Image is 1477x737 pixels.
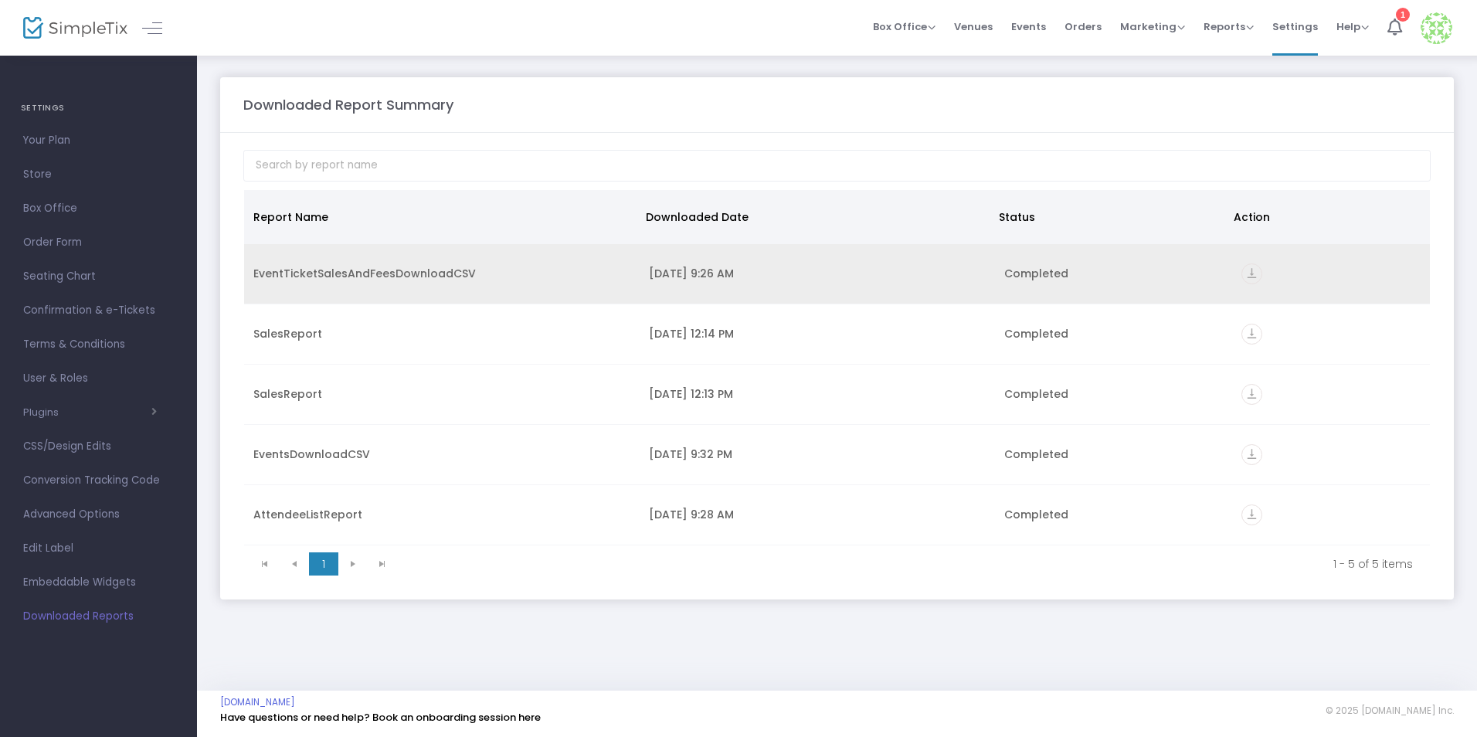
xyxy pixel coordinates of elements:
span: Conversion Tracking Code [23,470,174,491]
div: Completed [1004,386,1223,402]
span: Marketing [1120,19,1185,34]
div: https://go.SimpleTix.com/igsli [1241,444,1421,465]
span: Seating Chart [23,267,174,287]
div: Completed [1004,266,1223,281]
a: Have questions or need help? Book an onboarding session here [220,710,541,725]
span: Box Office [23,199,174,219]
input: Search by report name [243,150,1431,182]
div: SalesReport [253,386,630,402]
a: vertical_align_bottom [1241,389,1262,404]
span: Order Form [23,233,174,253]
th: Action [1224,190,1421,244]
div: https://go.SimpleTix.com/d02ze [1241,263,1421,284]
span: Embeddable Widgets [23,572,174,593]
div: Completed [1004,447,1223,462]
div: 8/25/2025 12:13 PM [649,386,986,402]
div: 5/29/2025 9:32 PM [649,447,986,462]
i: vertical_align_bottom [1241,263,1262,284]
a: vertical_align_bottom [1241,449,1262,464]
i: vertical_align_bottom [1241,504,1262,525]
div: SalesReport [253,326,630,341]
kendo-pager-info: 1 - 5 of 5 items [408,556,1413,572]
span: Store [23,165,174,185]
span: Events [1011,7,1046,46]
div: https://go.SimpleTix.com/1tl09 [1241,504,1421,525]
m-panel-title: Downloaded Report Summary [243,94,453,115]
th: Report Name [244,190,637,244]
div: https://go.SimpleTix.com/dm5s3 [1241,324,1421,345]
div: 1 [1396,8,1410,22]
i: vertical_align_bottom [1241,444,1262,465]
th: Status [990,190,1225,244]
a: [DOMAIN_NAME] [220,696,295,708]
div: 9/13/2025 9:26 AM [649,266,986,281]
span: Reports [1204,19,1254,34]
h4: SETTINGS [21,93,176,124]
span: Venues [954,7,993,46]
a: vertical_align_bottom [1241,328,1262,344]
div: 4/11/2025 9:28 AM [649,507,986,522]
th: Downloaded Date [637,190,990,244]
div: Completed [1004,326,1223,341]
i: vertical_align_bottom [1241,324,1262,345]
div: EventsDownloadCSV [253,447,630,462]
span: Help [1336,19,1369,34]
span: CSS/Design Edits [23,436,174,457]
span: Settings [1272,7,1318,46]
span: Edit Label [23,538,174,559]
span: Advanced Options [23,504,174,525]
a: vertical_align_bottom [1241,268,1262,284]
span: Box Office [873,19,935,34]
span: Orders [1064,7,1102,46]
span: Terms & Conditions [23,335,174,355]
div: Data table [244,190,1430,545]
button: Plugins [23,406,157,419]
div: Completed [1004,507,1223,522]
span: Confirmation & e-Tickets [23,301,174,321]
div: AttendeeListReport [253,507,630,522]
div: https://go.SimpleTix.com/jz952 [1241,384,1421,405]
span: User & Roles [23,368,174,389]
span: Your Plan [23,131,174,151]
div: EventTicketSalesAndFeesDownloadCSV [253,266,630,281]
div: 8/25/2025 12:14 PM [649,326,986,341]
i: vertical_align_bottom [1241,384,1262,405]
span: Downloaded Reports [23,606,174,627]
span: Page 1 [309,552,338,576]
a: vertical_align_bottom [1241,509,1262,525]
span: © 2025 [DOMAIN_NAME] Inc. [1326,705,1454,717]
